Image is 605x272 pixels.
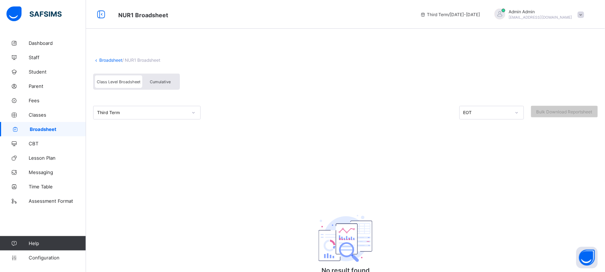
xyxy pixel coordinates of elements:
[118,11,168,19] span: Class Arm Broadsheet
[537,109,592,114] span: Bulk Download Reportsheet
[97,110,187,116] div: Third Term
[29,155,86,161] span: Lesson Plan
[30,126,86,132] span: Broadsheet
[99,57,122,63] a: Broadsheet
[509,9,572,14] span: Admin Admin
[29,69,86,75] span: Student
[122,57,160,63] span: / NUR1 Broadsheet
[29,184,86,189] span: Time Table
[29,240,86,246] span: Help
[29,255,86,261] span: Configuration
[29,40,86,46] span: Dashboard
[463,110,511,116] div: EOT
[97,79,140,84] span: Class Level Broadsheet
[29,169,86,175] span: Messaging
[29,198,86,204] span: Assessment Format
[29,112,86,118] span: Classes
[29,98,86,103] span: Fees
[29,141,86,146] span: CBT
[420,12,480,17] span: session/term information
[29,83,86,89] span: Parent
[487,9,588,20] div: AdminAdmin
[29,55,86,60] span: Staff
[576,247,598,268] button: Open asap
[6,6,62,22] img: safsims
[319,215,372,262] img: classEmptyState.7d4ec5dc6d57f4e1adfd249b62c1c528.svg
[150,79,171,84] span: Cumulative
[509,15,572,19] span: [EMAIL_ADDRESS][DOMAIN_NAME]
